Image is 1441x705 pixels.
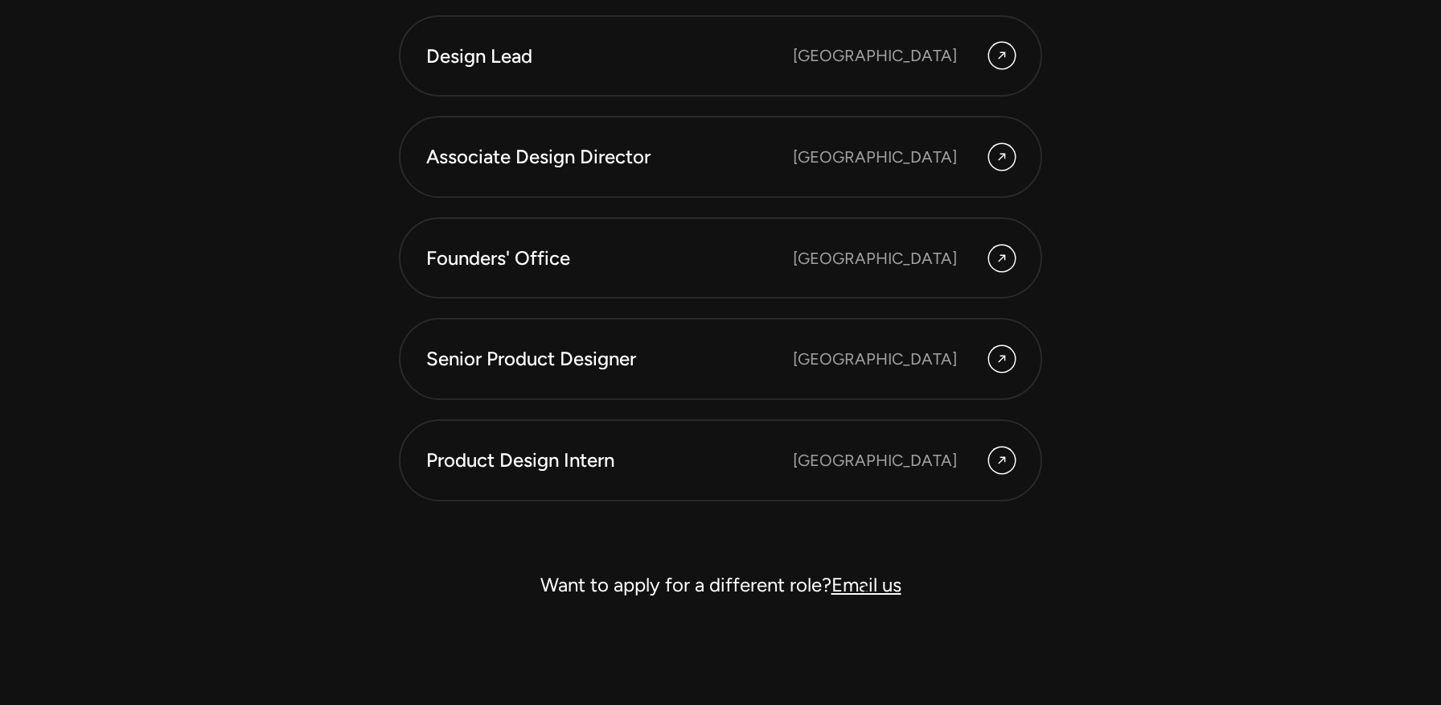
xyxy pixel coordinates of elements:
div: Founders' Office [426,245,793,272]
a: Founders' Office [GEOGRAPHIC_DATA] [399,217,1042,299]
a: Senior Product Designer [GEOGRAPHIC_DATA] [399,318,1042,400]
a: Product Design Intern [GEOGRAPHIC_DATA] [399,419,1042,501]
div: [GEOGRAPHIC_DATA] [793,145,957,169]
div: Product Design Intern [426,447,793,474]
div: Associate Design Director [426,143,793,171]
div: [GEOGRAPHIC_DATA] [793,347,957,371]
a: Associate Design Director [GEOGRAPHIC_DATA] [399,116,1042,198]
a: Email us [831,573,901,596]
div: [GEOGRAPHIC_DATA] [793,448,957,472]
div: Senior Product Designer [426,345,793,373]
div: Want to apply for a different role? [399,566,1042,604]
div: [GEOGRAPHIC_DATA] [793,246,957,270]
